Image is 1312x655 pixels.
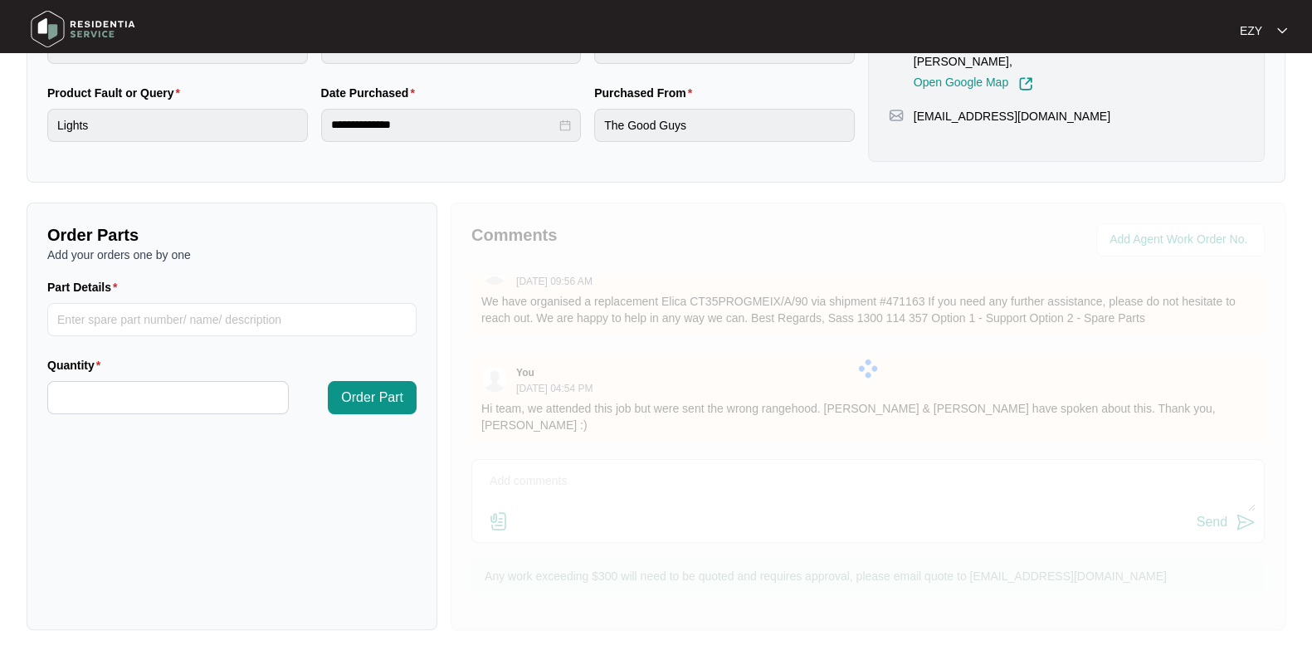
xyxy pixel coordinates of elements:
[321,85,422,101] label: Date Purchased
[1018,76,1033,91] img: Link-External
[914,76,1033,91] a: Open Google Map
[341,388,403,408] span: Order Part
[914,108,1110,125] p: [EMAIL_ADDRESS][DOMAIN_NAME]
[47,357,107,374] label: Quantity
[889,108,904,123] img: map-pin
[47,247,417,263] p: Add your orders one by one
[1240,22,1262,39] p: EZY
[48,382,288,413] input: Quantity
[25,4,141,54] img: residentia service logo
[1277,27,1287,35] img: dropdown arrow
[328,381,417,414] button: Order Part
[47,109,308,142] input: Product Fault or Query
[594,85,699,101] label: Purchased From
[47,85,187,101] label: Product Fault or Query
[594,109,855,142] input: Purchased From
[47,279,124,296] label: Part Details
[47,223,417,247] p: Order Parts
[47,303,417,336] input: Part Details
[331,116,557,134] input: Date Purchased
